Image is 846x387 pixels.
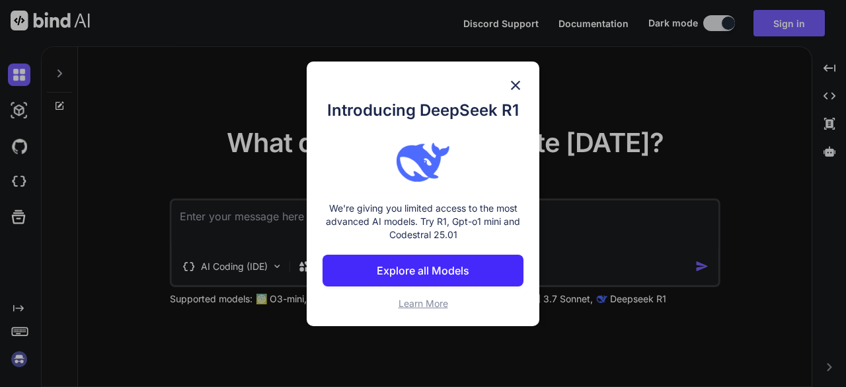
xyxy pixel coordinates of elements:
img: bind logo [397,136,449,189]
p: We're giving you limited access to the most advanced AI models. Try R1, Gpt-o1 mini and Codestral... [323,202,523,241]
h1: Introducing DeepSeek R1 [323,99,523,122]
p: Explore all Models [377,263,469,279]
span: Learn More [399,298,448,309]
img: close [508,77,523,93]
button: Explore all Models [323,255,523,286]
